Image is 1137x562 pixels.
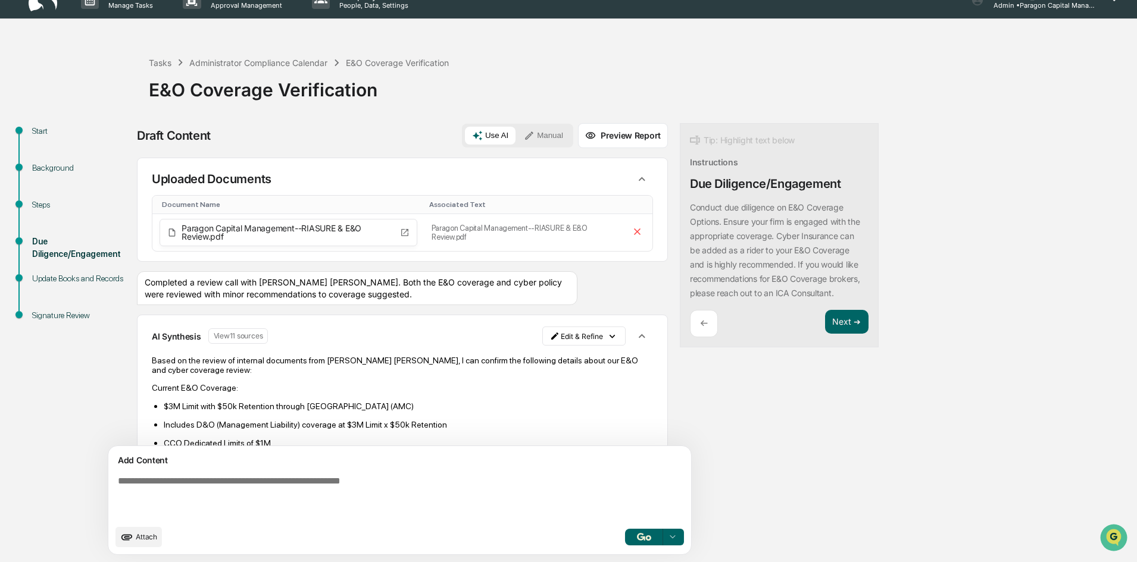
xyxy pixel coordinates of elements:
[201,1,288,10] p: Approval Management
[690,157,738,167] div: Instructions
[152,172,271,186] p: Uploaded Documents
[12,91,33,112] img: 1746055101610-c473b297-6a78-478c-a979-82029cc54cd1
[690,202,860,298] p: Conduct due diligence on E&O Coverage Options. Ensure your firm is engaged with the appropriate c...
[12,25,217,44] p: How can we help?
[625,529,663,545] button: Go
[7,145,82,167] a: 🖐️Preclearance
[208,328,268,344] button: View11 sources
[82,145,152,167] a: 🗄️Attestations
[7,168,80,189] a: 🔎Data Lookup
[164,420,653,429] p: Includes D&O (Management Liability) coverage at $3M Limit x $50k Retention
[31,54,196,67] input: Clear
[115,453,684,467] div: Add Content
[118,202,144,211] span: Pylon
[164,401,653,411] p: $3M Limit with $50k Retention through [GEOGRAPHIC_DATA] (AMC)
[700,318,708,329] p: ←
[24,150,77,162] span: Preclearance
[40,103,151,112] div: We're available if you need us!
[346,58,449,68] div: E&O Coverage Verification
[162,200,420,209] div: Toggle SortBy
[149,58,171,68] div: Tasks
[40,91,195,103] div: Start new chat
[12,174,21,183] div: 🔎
[825,310,869,334] button: Next ➔
[32,162,130,174] div: Background
[84,201,144,211] a: Powered byPylon
[32,236,130,260] div: Due Diligence/Engagement
[189,58,327,68] div: Administrator Compliance Calendar
[115,527,162,547] button: upload document
[984,1,1095,10] p: Admin • Paragon Capital Management
[152,331,201,341] p: AI Synthesis
[1099,523,1131,555] iframe: Open customer support
[424,214,622,251] td: Paragon Capital Management--RIASURE & E&O Review.pdf
[637,533,651,541] img: Go
[152,356,653,375] p: Based on the review of internal documents from [PERSON_NAME] [PERSON_NAME], I can confirm the fol...
[136,532,157,541] span: Attach
[330,1,414,10] p: People, Data, Settings
[690,177,841,191] div: Due Diligence/Engagement
[137,271,577,305] div: Completed a review call with [PERSON_NAME] [PERSON_NAME]. Both the E&O coverage and cyber policy ...
[629,224,645,241] button: Remove file
[137,128,211,143] div: Draft Content
[12,151,21,161] div: 🖐️
[24,172,75,184] span: Data Lookup
[98,150,148,162] span: Attestations
[32,272,130,285] div: Update Books and Records
[465,127,516,145] button: Use AI
[152,383,653,393] p: Current E&O Coverage:
[690,133,795,147] div: Tip: Highlight text below
[32,199,130,211] div: Steps
[429,200,617,209] div: Toggle SortBy
[86,151,96,161] div: 🗄️
[164,438,653,448] p: CCO Dedicated Limits of $1M
[517,127,570,145] button: Manual
[32,309,130,322] div: Signature Review
[32,125,130,137] div: Start
[542,326,626,346] button: Edit & Refine
[149,70,1131,101] div: E&O Coverage Verification
[182,224,395,241] span: Paragon Capital Management--RIASURE & E&O Review.pdf
[99,1,159,10] p: Manage Tasks
[578,123,668,148] button: Preview Report
[202,95,217,109] button: Start new chat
